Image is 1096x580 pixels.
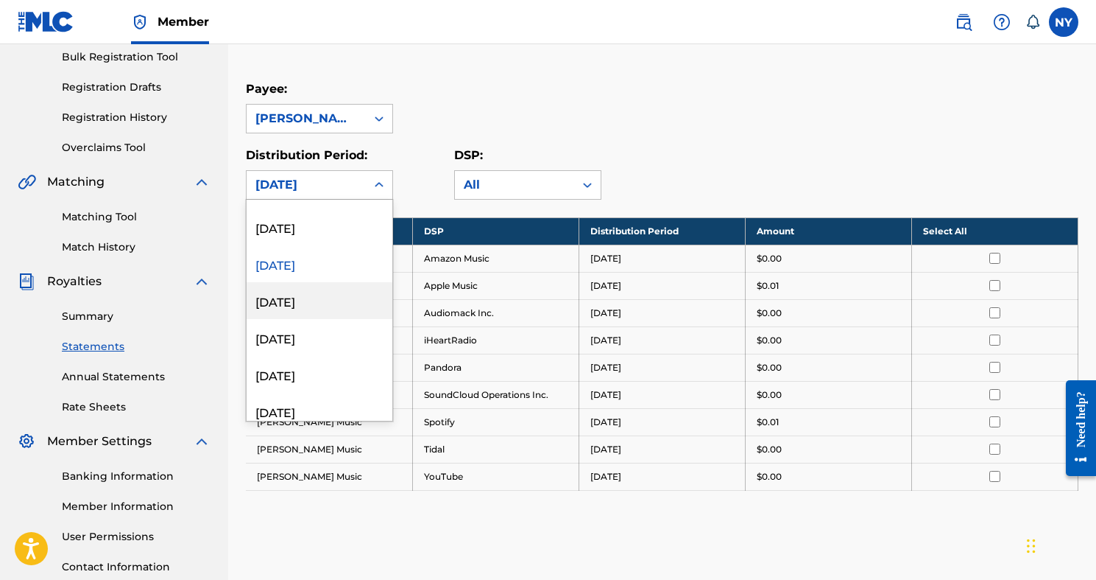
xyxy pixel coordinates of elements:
a: Overclaims Tool [62,140,211,156]
div: Notifications [1025,15,1040,29]
a: Annual Statements [62,369,211,385]
td: [DATE] [579,408,745,436]
a: Registration History [62,110,211,125]
a: Summary [62,309,211,324]
a: Banking Information [62,469,211,484]
a: User Permissions [62,529,211,545]
img: Royalties [18,273,35,290]
label: DSP: [454,148,483,162]
img: Matching [18,173,36,191]
a: Matching Tool [62,209,211,225]
span: Matching [47,173,105,191]
img: expand [193,433,211,450]
p: $0.00 [757,307,782,320]
td: [DATE] [579,381,745,408]
img: search [955,13,972,31]
td: [PERSON_NAME] Music [246,436,412,463]
div: Help [987,7,1017,37]
p: $0.00 [757,443,782,456]
a: Match History [62,240,211,255]
span: Member Settings [47,433,152,450]
td: iHeartRadio [412,326,579,354]
div: All [464,176,565,194]
div: [DATE] [255,176,357,194]
td: YouTube [412,463,579,490]
a: Bulk Registration Tool [62,49,211,65]
th: Amount [745,217,911,245]
img: expand [193,273,211,290]
div: [DATE] [247,356,392,393]
div: User Menu [1049,7,1078,37]
td: [DATE] [579,299,745,326]
img: Member Settings [18,433,35,450]
td: [DATE] [579,436,745,463]
span: Royalties [47,273,102,290]
td: [PERSON_NAME] Music [246,408,412,436]
p: $0.01 [757,279,779,293]
th: Distribution Period [579,217,745,245]
a: Public Search [949,7,978,37]
div: [PERSON_NAME] Music [255,110,357,127]
img: help [993,13,1011,31]
div: [DATE] [247,245,392,282]
div: [DATE] [247,282,392,319]
td: Audiomack Inc. [412,299,579,326]
a: Rate Sheets [62,399,211,415]
th: Select All [911,217,1078,245]
td: [PERSON_NAME] Music [246,463,412,490]
td: [DATE] [579,272,745,299]
p: $0.00 [757,361,782,374]
td: Amazon Music [412,245,579,272]
td: SoundCloud Operations Inc. [412,381,579,408]
img: expand [193,173,211,191]
a: Statements [62,339,211,354]
td: [DATE] [579,326,745,354]
p: $0.00 [757,334,782,347]
div: [DATE] [247,393,392,430]
p: $0.01 [757,416,779,429]
iframe: Resource Center [1055,368,1096,487]
td: Pandora [412,354,579,381]
div: [DATE] [247,209,392,245]
a: Registration Drafts [62,80,211,95]
p: $0.00 [757,470,782,483]
td: Spotify [412,408,579,436]
td: [DATE] [579,354,745,381]
p: $0.00 [757,252,782,265]
span: Member [158,13,209,30]
a: Contact Information [62,559,211,575]
a: Member Information [62,499,211,514]
p: $0.00 [757,388,782,402]
label: Payee: [246,82,287,96]
img: MLC Logo [18,11,74,32]
td: Apple Music [412,272,579,299]
label: Distribution Period: [246,148,367,162]
iframe: Chat Widget [1022,509,1096,580]
div: Drag [1027,524,1036,568]
td: [DATE] [579,463,745,490]
td: [DATE] [579,245,745,272]
div: [DATE] [247,319,392,356]
td: Tidal [412,436,579,463]
img: Top Rightsholder [131,13,149,31]
th: DSP [412,217,579,245]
